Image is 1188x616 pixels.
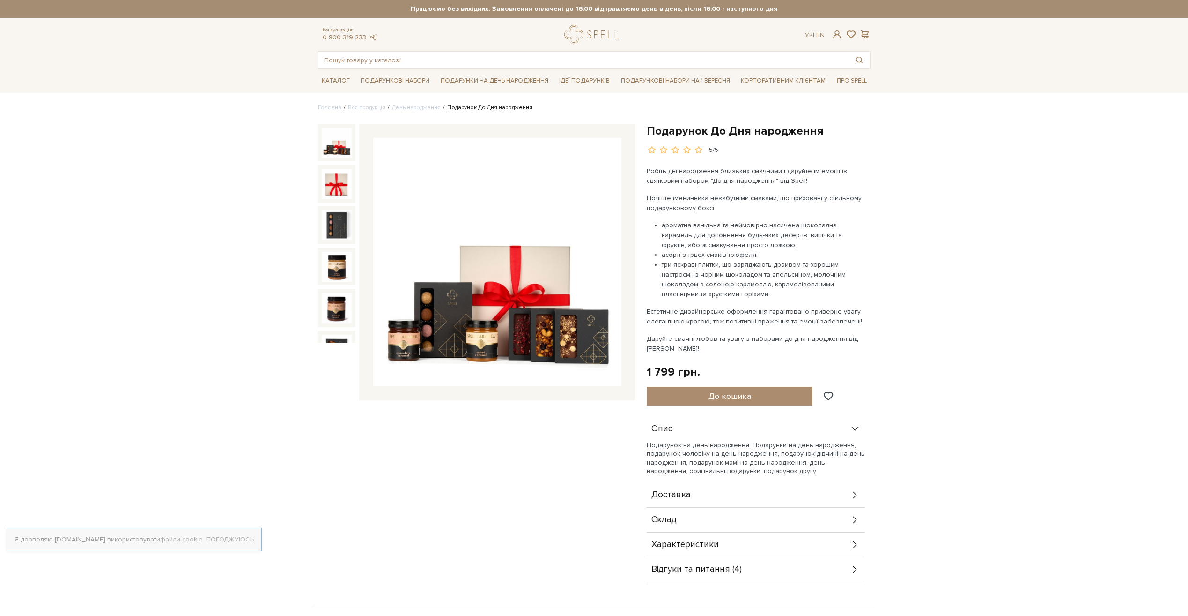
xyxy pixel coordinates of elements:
[647,166,866,186] p: Робіть дні народження близьких смачними і даруйте їм емоції із святковим набором "До дня народжен...
[318,74,354,88] a: Каталог
[322,169,352,199] img: Подарунок До Дня народження
[647,307,866,326] p: Естетичне дизайнерське оформлення гарантовано приверне увагу елегантною красою, тож позитивні вра...
[7,535,261,544] div: Я дозволяю [DOMAIN_NAME] використовувати
[651,565,742,574] span: Відгуки та питання (4)
[369,33,378,41] a: telegram
[318,52,849,68] input: Пошук товару у каталозі
[805,31,825,39] div: Ук
[647,334,866,353] p: Даруйте смачні любов та увагу з наборами до дня народження від [PERSON_NAME]!
[617,73,734,89] a: Подарункові набори на 1 Вересня
[662,260,866,299] li: три яскраві плитки, що заряджають драйвом та хорошим настроєм: із чорним шоколадом та апельсином,...
[322,128,352,158] img: Подарунок До Дня народження
[348,104,385,111] a: Вся продукція
[437,74,552,88] a: Подарунки на День народження
[651,425,672,433] span: Опис
[708,391,751,401] span: До кошика
[833,74,871,88] a: Про Spell
[206,535,254,544] a: Погоджуюсь
[323,27,378,33] span: Консультація:
[737,73,829,89] a: Корпоративним клієнтам
[651,516,677,524] span: Склад
[357,74,433,88] a: Подарункові набори
[441,104,532,112] li: Подарунок До Дня народження
[318,104,341,111] a: Головна
[564,25,623,44] a: logo
[322,335,352,365] img: Подарунок До Дня народження
[651,541,719,549] span: Характеристики
[647,365,700,379] div: 1 799 грн.
[322,210,352,240] img: Подарунок До Дня народження
[647,193,866,213] p: Потіште іменинника незабутніми смаками, що приховані у стильному подарунковому боксі:
[160,535,203,543] a: файли cookie
[322,293,352,323] img: Подарунок До Дня народження
[647,441,865,475] p: Подарунок на день народження, Подарунки на день народження, подарунок чоловіку на день народження...
[709,146,718,155] div: 5/5
[816,31,825,39] a: En
[651,491,691,499] span: Доставка
[647,387,813,406] button: До кошика
[555,74,613,88] a: Ідеї подарунків
[392,104,441,111] a: День народження
[322,252,352,282] img: Подарунок До Дня народження
[323,33,366,41] a: 0 800 319 233
[318,5,871,13] strong: Працюємо без вихідних. Замовлення оплачені до 16:00 відправляємо день в день, після 16:00 - насту...
[662,250,866,260] li: асорті з трьох смаків трюфеля;
[849,52,870,68] button: Пошук товару у каталозі
[813,31,814,39] span: |
[662,220,866,250] li: ароматна ванільна та неймовірно насичена шоколадна карамель для доповнення будь-яких десертів, ви...
[373,138,621,386] img: Подарунок До Дня народження
[647,124,871,138] h1: Подарунок До Дня народження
